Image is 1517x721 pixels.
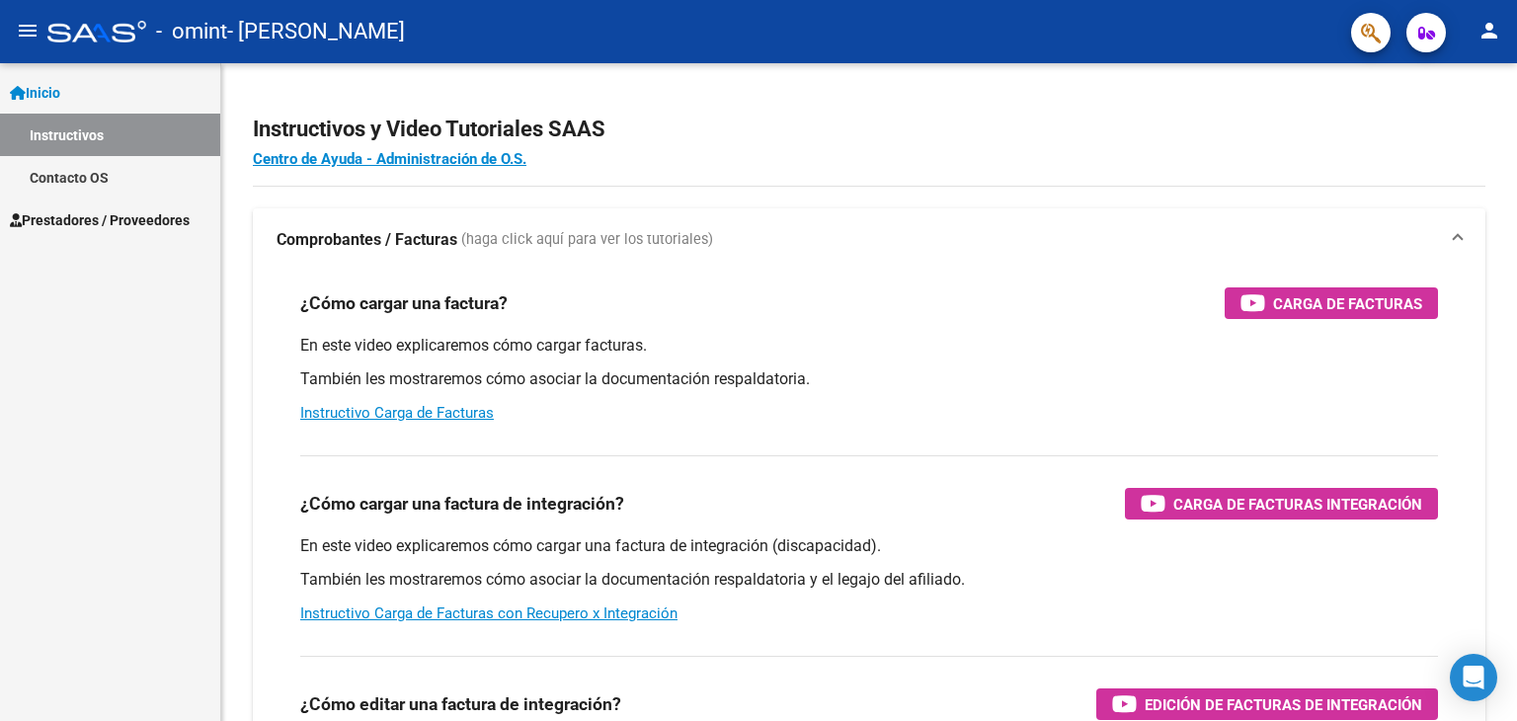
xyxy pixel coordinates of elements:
[300,490,624,518] h3: ¿Cómo cargar una factura de integración?
[1173,492,1422,517] span: Carga de Facturas Integración
[253,111,1485,148] h2: Instructivos y Video Tutoriales SAAS
[1273,291,1422,316] span: Carga de Facturas
[300,569,1438,591] p: También les mostraremos cómo asociar la documentación respaldatoria y el legajo del afiliado.
[300,604,678,622] a: Instructivo Carga de Facturas con Recupero x Integración
[16,19,40,42] mat-icon: menu
[300,690,621,718] h3: ¿Cómo editar una factura de integración?
[300,535,1438,557] p: En este video explicaremos cómo cargar una factura de integración (discapacidad).
[300,368,1438,390] p: También les mostraremos cómo asociar la documentación respaldatoria.
[461,229,713,251] span: (haga click aquí para ver los tutoriales)
[1096,688,1438,720] button: Edición de Facturas de integración
[300,289,508,317] h3: ¿Cómo cargar una factura?
[277,229,457,251] strong: Comprobantes / Facturas
[10,209,190,231] span: Prestadores / Proveedores
[1125,488,1438,520] button: Carga de Facturas Integración
[300,404,494,422] a: Instructivo Carga de Facturas
[1145,692,1422,717] span: Edición de Facturas de integración
[1477,19,1501,42] mat-icon: person
[227,10,405,53] span: - [PERSON_NAME]
[10,82,60,104] span: Inicio
[1450,654,1497,701] div: Open Intercom Messenger
[253,150,526,168] a: Centro de Ayuda - Administración de O.S.
[156,10,227,53] span: - omint
[253,208,1485,272] mat-expansion-panel-header: Comprobantes / Facturas (haga click aquí para ver los tutoriales)
[1225,287,1438,319] button: Carga de Facturas
[300,335,1438,357] p: En este video explicaremos cómo cargar facturas.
